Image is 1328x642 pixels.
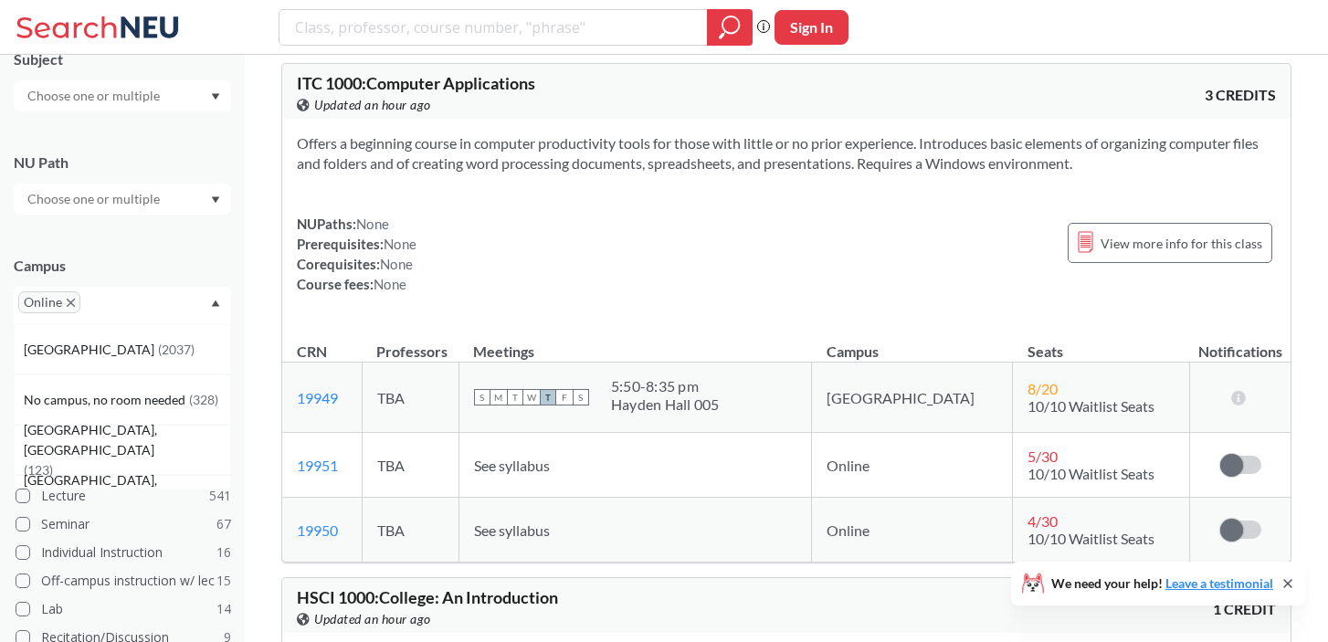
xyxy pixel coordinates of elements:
section: Offers a beginning course in computer productivity tools for those with little or no prior experi... [297,133,1276,174]
span: 10/10 Waitlist Seats [1028,465,1154,482]
span: 3 CREDITS [1205,85,1276,105]
span: 10/10 Waitlist Seats [1028,530,1154,547]
span: 10/10 Waitlist Seats [1028,397,1154,415]
label: Lecture [16,484,231,508]
input: Class, professor, course number, "phrase" [293,12,694,43]
a: 19951 [297,457,338,474]
span: See syllabus [474,457,550,474]
label: Lab [16,597,231,621]
label: Individual Instruction [16,541,231,564]
div: NU Path [14,153,231,173]
span: ( 2037 ) [158,342,195,357]
th: Professors [362,323,458,363]
label: Off-campus instruction w/ lec [16,569,231,593]
svg: X to remove pill [67,299,75,307]
span: HSCI 1000 : College: An Introduction [297,587,558,607]
td: TBA [362,433,458,498]
td: TBA [362,363,458,433]
span: [GEOGRAPHIC_DATA], [GEOGRAPHIC_DATA] [24,420,230,460]
span: W [523,389,540,405]
span: ( 123 ) [24,462,53,478]
span: F [556,389,573,405]
td: Online [812,498,1013,563]
span: 1 CREDIT [1213,599,1276,619]
span: We need your help! [1051,577,1273,590]
span: [GEOGRAPHIC_DATA] [24,340,158,360]
svg: Dropdown arrow [211,300,220,307]
a: 19950 [297,521,338,539]
th: Meetings [458,323,811,363]
span: 14 [216,599,231,619]
span: None [380,256,413,272]
span: S [573,389,589,405]
span: View more info for this class [1101,232,1262,255]
span: Updated an hour ago [314,95,431,115]
a: 19949 [297,389,338,406]
span: Updated an hour ago [314,609,431,629]
svg: magnifying glass [719,15,741,40]
span: None [356,216,389,232]
input: Choose one or multiple [18,85,172,107]
div: Dropdown arrow [14,80,231,111]
div: Campus [14,256,231,276]
span: 5 / 30 [1028,447,1058,465]
span: No campus, no room needed [24,390,189,410]
span: See syllabus [474,521,550,539]
span: 4 / 30 [1028,512,1058,530]
span: ITC 1000 : Computer Applications [297,73,535,93]
div: Hayden Hall 005 [611,395,720,414]
span: 15 [216,571,231,591]
td: Online [812,433,1013,498]
label: Seminar [16,512,231,536]
span: OnlineX to remove pill [18,291,80,313]
span: None [384,236,416,252]
div: Dropdown arrow [14,184,231,215]
span: 67 [216,514,231,534]
div: NUPaths: Prerequisites: Corequisites: Course fees: [297,214,416,294]
span: [GEOGRAPHIC_DATA], [GEOGRAPHIC_DATA] [24,470,230,510]
span: 16 [216,542,231,563]
span: T [507,389,523,405]
div: OnlineX to remove pillDropdown arrow[GEOGRAPHIC_DATA](2037)No campus, no room needed(328)[GEOGRAP... [14,287,231,324]
th: Notifications [1190,323,1291,363]
div: 5:50 - 8:35 pm [611,377,720,395]
span: 541 [209,486,231,506]
div: Subject [14,49,231,69]
span: ( 328 ) [189,392,218,407]
svg: Dropdown arrow [211,196,220,204]
div: CRN [297,342,327,362]
span: T [540,389,556,405]
td: [GEOGRAPHIC_DATA] [812,363,1013,433]
div: magnifying glass [707,9,753,46]
span: None [374,276,406,292]
span: 8 / 20 [1028,380,1058,397]
button: Sign In [775,10,848,45]
span: S [474,389,490,405]
td: TBA [362,498,458,563]
th: Seats [1013,323,1190,363]
a: Leave a testimonial [1165,575,1273,591]
span: M [490,389,507,405]
svg: Dropdown arrow [211,93,220,100]
input: Choose one or multiple [18,188,172,210]
th: Campus [812,323,1013,363]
